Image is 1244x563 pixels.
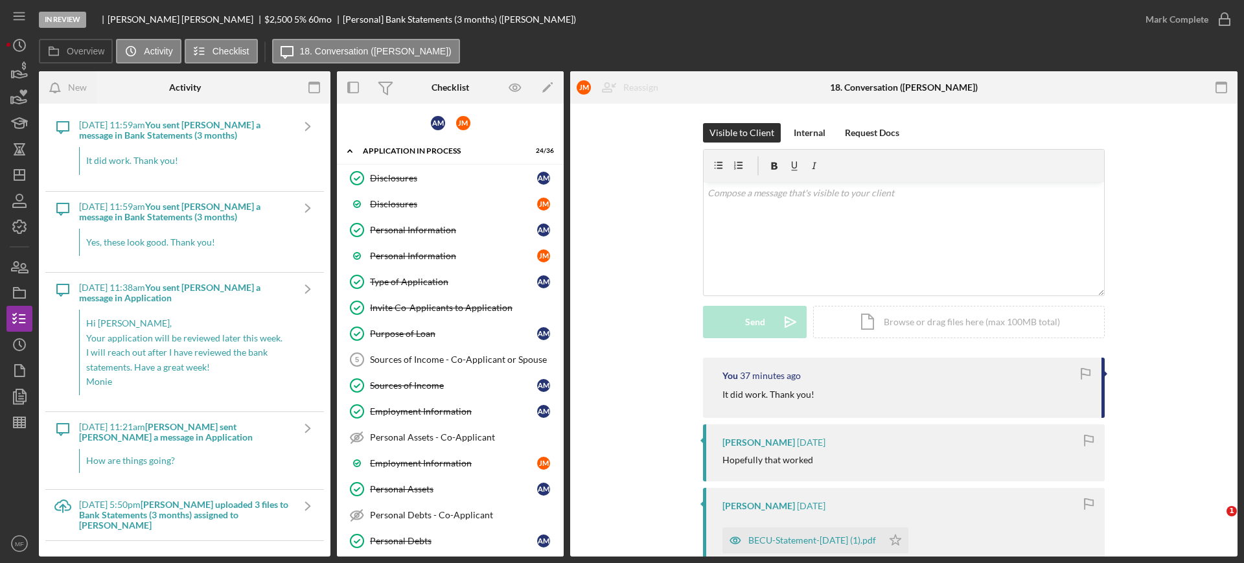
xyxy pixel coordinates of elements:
button: Overview [39,39,113,63]
p: Your application will be reviewed later this week. I will reach out after I have reviewed the ban... [86,331,285,374]
div: [PERSON_NAME] [722,437,795,448]
div: Visible to Client [709,123,774,143]
a: Personal Assets - Co-Applicant [343,424,557,450]
div: A M [537,172,550,185]
div: 60 mo [308,14,332,25]
a: Employment InformationAM [343,398,557,424]
a: Personal InformationJM [343,243,557,269]
div: Request Docs [845,123,899,143]
div: Mark Complete [1146,6,1208,32]
label: Checklist [213,46,249,56]
p: It did work. Thank you! [722,387,814,402]
a: Invite Co-Applicants to Application [343,295,557,321]
time: 2025-10-06 18:59 [740,371,801,381]
div: Checklist [432,82,469,93]
a: Personal DebtsAM [343,528,557,554]
button: Mark Complete [1133,6,1238,32]
div: Personal Assets [370,484,537,494]
time: 2025-10-03 00:45 [797,437,825,448]
div: Send [745,306,765,338]
div: Application In Process [363,147,522,155]
label: Activity [144,46,172,56]
p: It did work. Thank you! [86,154,285,168]
text: MF [15,540,24,547]
button: Internal [787,123,832,143]
div: A M [537,483,550,496]
p: Hi [PERSON_NAME], [86,316,285,330]
label: Overview [67,46,104,56]
div: Personal Information [370,251,537,261]
button: New [42,75,97,100]
div: [DATE] 11:59am [79,120,292,141]
div: J M [537,249,550,262]
a: Personal Debts - Co-Applicant [343,502,557,528]
a: [DATE] 11:59amYou sent [PERSON_NAME] a message in Bank Statements (3 months)Yes, these look good.... [47,192,324,273]
button: JMReassign [570,75,671,100]
div: [Personal] Bank Statements (3 months) ([PERSON_NAME]) [343,14,576,25]
div: New [68,75,87,100]
a: DisclosuresAM [343,165,557,191]
div: Employment Information [370,458,537,468]
div: J M [577,80,591,95]
a: [DATE] 11:21am[PERSON_NAME] sent [PERSON_NAME] a message in ApplicationHow are things going? [47,412,324,488]
div: A M [537,379,550,392]
div: Disclosures [370,173,537,183]
div: Type of Application [370,277,537,287]
a: [DATE] 5:50pm[PERSON_NAME] uploaded 3 files to Bank Statements (3 months) assigned to [PERSON_NAME] [47,490,324,540]
div: You [722,371,738,381]
div: How are things going? [79,449,292,472]
div: BECU-Statement-[DATE] (1).pdf [748,535,876,546]
a: Sources of IncomeAM [343,373,557,398]
b: [PERSON_NAME] sent [PERSON_NAME] a message in Application [79,421,253,442]
div: Internal [794,123,825,143]
a: Personal AssetsAM [343,476,557,502]
button: Checklist [185,39,258,63]
iframe: Intercom live chat [1200,506,1231,537]
div: 5 % [294,14,306,25]
div: J M [456,116,470,130]
div: J M [537,198,550,211]
time: 2025-10-03 00:45 [797,501,825,511]
p: Monie [86,374,285,389]
div: Invite Co-Applicants to Application [370,303,557,313]
div: Personal Assets - Co-Applicant [370,432,557,442]
b: You sent [PERSON_NAME] a message in Bank Statements (3 months) [79,119,260,141]
button: BECU-Statement-[DATE] (1).pdf [722,527,908,553]
div: 18. Conversation ([PERSON_NAME]) [830,82,978,93]
a: Employment InformationJM [343,450,557,476]
a: Personal InformationAM [343,217,557,243]
div: A M [537,275,550,288]
div: Disclosures [370,199,537,209]
div: Personal Debts [370,536,537,546]
button: Visible to Client [703,123,781,143]
button: Request Docs [838,123,906,143]
div: Sources of Income - Co-Applicant or Spouse [370,354,557,365]
div: J M [537,457,550,470]
button: Send [703,306,807,338]
label: 18. Conversation ([PERSON_NAME]) [300,46,452,56]
div: [PERSON_NAME] [PERSON_NAME] [108,14,264,25]
button: MF [6,531,32,557]
a: 5Sources of Income - Co-Applicant or Spouse [343,347,557,373]
a: [DATE] 11:38amYou sent [PERSON_NAME] a message in ApplicationHi [PERSON_NAME],Your application wi... [47,273,324,411]
div: A M [537,327,550,340]
div: A M [431,116,445,130]
a: DisclosuresJM [343,191,557,217]
div: A M [537,224,550,236]
div: [DATE] 11:21am [79,422,292,442]
a: [DATE] 11:59amYou sent [PERSON_NAME] a message in Bank Statements (3 months)It did work. Thank you! [47,110,324,191]
div: [PERSON_NAME] [722,501,795,511]
span: $2,500 [264,14,292,25]
span: 1 [1227,506,1237,516]
b: You sent [PERSON_NAME] a message in Application [79,282,260,303]
div: Personal Information [370,225,537,235]
div: [DATE] 11:59am [79,201,292,222]
div: A M [537,534,550,547]
div: Activity [169,82,201,93]
b: [PERSON_NAME] uploaded 3 files to Bank Statements (3 months) assigned to [PERSON_NAME] [79,499,288,531]
div: A M [537,405,550,418]
tspan: 5 [355,356,359,363]
a: Purpose of LoanAM [343,321,557,347]
a: Type of ApplicationAM [343,269,557,295]
div: [DATE] 11:38am [79,282,292,303]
